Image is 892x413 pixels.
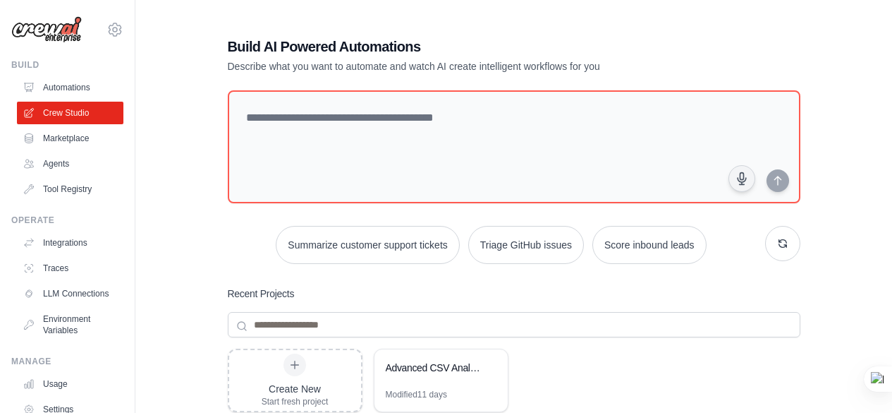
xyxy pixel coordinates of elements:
a: LLM Connections [17,282,123,305]
button: Triage GitHub issues [468,226,584,264]
a: Integrations [17,232,123,254]
a: Tool Registry [17,178,123,200]
div: Operate [11,215,123,226]
button: Click to speak your automation idea [728,165,755,192]
a: Agents [17,152,123,175]
a: Usage [17,373,123,395]
a: Environment Variables [17,308,123,342]
button: Summarize customer support tickets [276,226,459,264]
button: Get new suggestions [765,226,800,261]
div: Advanced CSV Analytics Dashboard [386,361,482,375]
div: Manage [11,356,123,367]
a: Traces [17,257,123,280]
h3: Recent Projects [228,287,295,301]
div: Modified 11 days [386,389,447,400]
div: Build [11,59,123,71]
h1: Build AI Powered Automations [228,37,702,56]
a: Automations [17,76,123,99]
div: Start fresh project [262,396,329,407]
button: Score inbound leads [592,226,707,264]
div: Create New [262,382,329,396]
img: Logo [11,16,82,43]
a: Crew Studio [17,102,123,124]
a: Marketplace [17,127,123,150]
p: Describe what you want to automate and watch AI create intelligent workflows for you [228,59,702,73]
